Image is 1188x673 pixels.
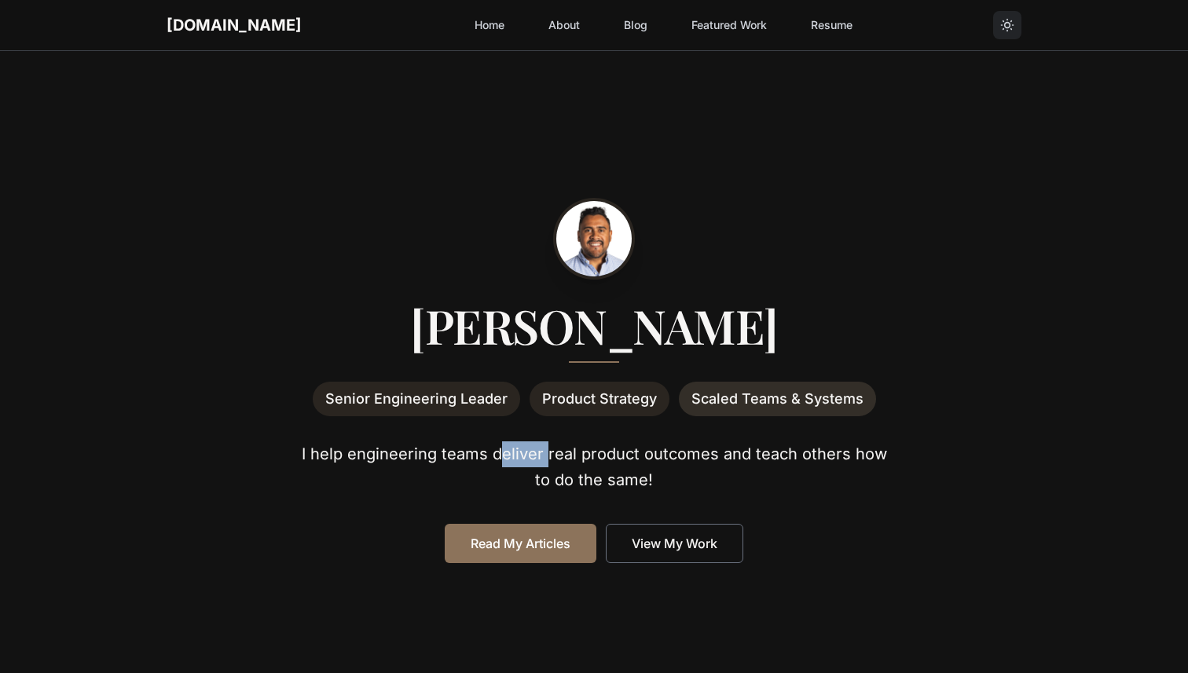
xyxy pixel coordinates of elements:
[465,11,514,39] a: Home
[801,11,862,39] a: Resume
[313,382,520,416] span: Senior Engineering Leader
[167,302,1021,349] h1: [PERSON_NAME]
[556,201,632,276] img: Sergio Cruz
[993,11,1021,39] button: Toggle theme
[167,16,302,35] a: [DOMAIN_NAME]
[530,382,669,416] span: Product Strategy
[445,524,596,563] a: Read my articles about engineering leadership and product strategy
[682,11,776,39] a: Featured Work
[614,11,657,39] a: Blog
[606,524,743,563] a: View my talks, publications, and professional work
[679,382,876,416] span: Scaled Teams & Systems
[292,441,896,492] p: I help engineering teams deliver real product outcomes and teach others how to do the same!
[539,11,589,39] a: About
